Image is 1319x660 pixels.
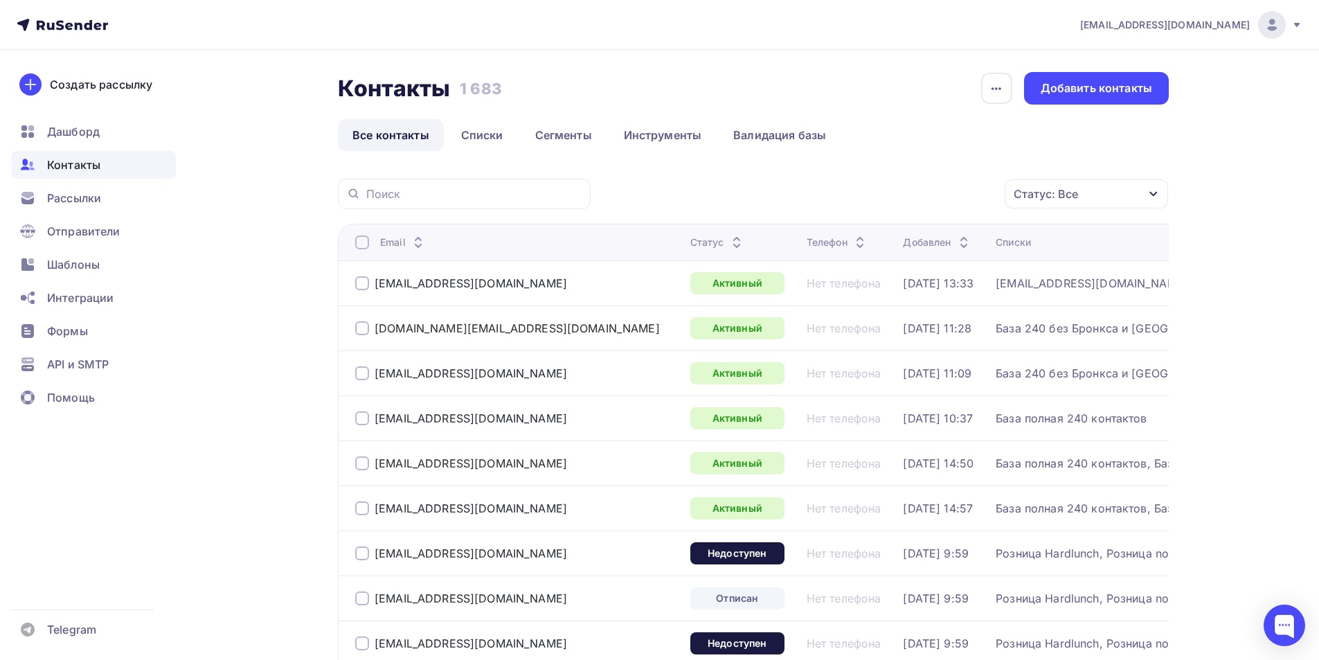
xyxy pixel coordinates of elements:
a: Все контакты [338,119,444,151]
div: [EMAIL_ADDRESS][DOMAIN_NAME] [375,366,567,380]
a: [DATE] 9:59 [903,636,969,650]
span: Интеграции [47,289,114,306]
a: [EMAIL_ADDRESS][DOMAIN_NAME] [375,456,567,470]
a: Нет телефона [807,456,881,470]
a: Отписан [690,587,784,609]
a: Нет телефона [807,321,881,335]
a: Нет телефона [807,546,881,560]
a: [DATE] 14:57 [903,501,973,515]
div: Списки [996,235,1031,249]
div: Создать рассылку [50,76,152,93]
a: [EMAIL_ADDRESS][DOMAIN_NAME] [375,501,567,515]
a: [EMAIL_ADDRESS][DOMAIN_NAME] [375,546,567,560]
span: Дашборд [47,123,100,140]
a: Контакты [11,151,176,179]
a: Нет телефона [807,411,881,425]
a: Нет телефона [807,591,881,605]
a: [EMAIL_ADDRESS][DOMAIN_NAME] [375,591,567,605]
h3: 1 683 [460,79,501,98]
a: Активный [690,497,784,519]
span: Помощь [47,389,95,406]
a: Дашборд [11,118,176,145]
a: [DATE] 14:50 [903,456,973,470]
span: Формы [47,323,88,339]
a: Шаблоны [11,251,176,278]
a: Формы [11,317,176,345]
a: Нет телефона [807,366,881,380]
div: [DATE] 11:09 [903,366,971,380]
a: [DATE] 13:33 [903,276,973,290]
div: Добавлен [903,235,971,249]
span: [EMAIL_ADDRESS][DOMAIN_NAME] [1080,18,1250,32]
a: Активный [690,317,784,339]
a: Активный [690,272,784,294]
a: [EMAIL_ADDRESS][DOMAIN_NAME] [1080,11,1302,39]
div: Нет телефона [807,501,881,515]
div: Добавить контакты [1041,80,1152,96]
a: Недоступен [690,542,784,564]
span: Шаблоны [47,256,100,273]
a: База полная 240 контактов [996,411,1147,425]
div: Розница Hardlunch, Розница not deliv [996,591,1201,605]
div: Email [380,235,427,249]
div: [DATE] 9:59 [903,546,969,560]
a: Активный [690,452,784,474]
a: [EMAIL_ADDRESS][DOMAIN_NAME] [375,276,567,290]
div: Телефон [807,235,868,249]
a: Недоступен [690,632,784,654]
a: [EMAIL_ADDRESS][DOMAIN_NAME] [375,636,567,650]
span: Отправители [47,223,120,240]
button: Статус: Все [1004,179,1169,209]
a: [DATE] 9:59 [903,591,969,605]
span: Контакты [47,157,100,173]
a: Нет телефона [807,276,881,290]
span: API и SMTP [47,356,109,373]
a: Розница Hardlunch, Розница not deliv [996,636,1201,650]
h2: Контакты [338,75,450,102]
a: Активный [690,362,784,384]
a: [DATE] 10:37 [903,411,973,425]
a: Активный [690,407,784,429]
a: Инструменты [609,119,717,151]
a: Розница Hardlunch, Розница not deliv [996,546,1201,560]
a: [DATE] 11:28 [903,321,971,335]
a: Рассылки [11,184,176,212]
a: [EMAIL_ADDRESS][DOMAIN_NAME] [375,411,567,425]
span: Рассылки [47,190,101,206]
input: Поиск [366,186,582,202]
a: Нет телефона [807,636,881,650]
div: Статус: Все [1014,186,1078,202]
a: Отправители [11,217,176,245]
